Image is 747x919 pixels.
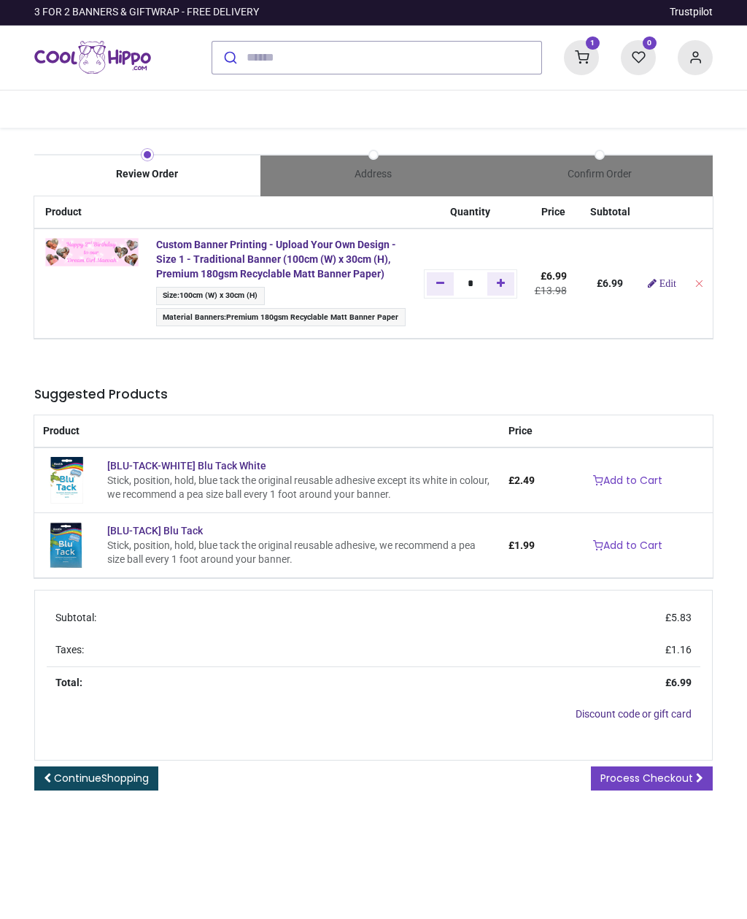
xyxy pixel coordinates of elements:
span: : [156,308,406,326]
span: Quantity [450,206,490,218]
span: : [156,287,265,305]
div: Address [260,167,487,182]
a: [BLU-TACK] Blu Tack [107,525,203,537]
sup: 0 [643,36,657,50]
button: Submit [212,42,247,74]
div: Stick, position, hold, blue tack the original reusable adhesive, we recommend a pea size ball eve... [107,539,491,567]
span: 1.16 [671,644,692,655]
th: Price [500,415,543,448]
th: Product [34,415,500,448]
th: Subtotal [581,196,639,229]
a: Remove from cart [694,277,704,289]
th: Price [526,196,581,229]
th: Product [34,196,147,229]
a: 0 [621,50,656,62]
a: [BLU-TACK] Blu Tack [43,539,90,550]
a: 1 [564,50,599,62]
a: Trustpilot [670,5,713,20]
a: Add to Cart [584,469,672,493]
span: £ [541,270,567,282]
a: Remove one [427,272,454,296]
span: 1.99 [514,539,535,551]
span: Premium 180gsm Recyclable Matt Banner Paper [226,312,398,322]
a: Edit [648,278,676,288]
h5: Suggested Products [34,385,713,404]
a: Custom Banner Printing - Upload Your Own Design - Size 1 - Traditional Banner (100cm (W) x 30cm (... [156,239,396,279]
img: Cool Hippo [34,37,151,78]
img: [BLU-TACK] Blu Tack [43,522,90,569]
a: Add one [487,272,514,296]
span: 100cm (W) x 30cm (H) [179,291,258,300]
img: D+mfxXqVsUGTAAAAAElFTkSuQmCC [45,238,139,266]
a: Logo of Cool Hippo [34,37,151,78]
a: [BLU-TACK-WHITE] Blu Tack White [43,474,90,485]
span: £ [665,612,692,623]
span: 6.99 [546,270,567,282]
del: £ [535,285,567,296]
span: Process Checkout [600,771,693,785]
div: Stick, position, hold, blue tack the original reusable adhesive except its white in colour, we re... [107,474,491,502]
strong: Total: [55,677,82,688]
span: 2.49 [514,474,535,486]
span: Material Banners [163,312,224,322]
a: Add to Cart [584,534,672,558]
div: 3 FOR 2 BANNERS & GIFTWRAP - FREE DELIVERY [34,5,259,20]
span: £ [665,644,692,655]
div: Review Order [34,167,260,182]
span: Shopping [101,771,149,785]
sup: 1 [586,36,600,50]
img: [BLU-TACK-WHITE] Blu Tack White [43,457,90,504]
a: Discount code or gift card [576,708,692,720]
span: Size [163,291,177,300]
span: 6.99 [603,277,623,289]
a: ContinueShopping [34,766,158,791]
span: £ [508,539,535,551]
span: Continue [54,771,149,785]
a: Process Checkout [591,766,713,791]
a: [BLU-TACK-WHITE] Blu Tack White [107,460,266,472]
b: £ [597,277,623,289]
td: Subtotal: [47,602,420,634]
div: Confirm Order [487,167,713,182]
span: Edit [659,278,676,288]
span: £ [508,474,535,486]
strong: £ [665,677,692,688]
td: Taxes: [47,634,420,666]
span: 13.98 [541,285,567,296]
span: 6.99 [671,677,692,688]
span: 5.83 [671,612,692,623]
